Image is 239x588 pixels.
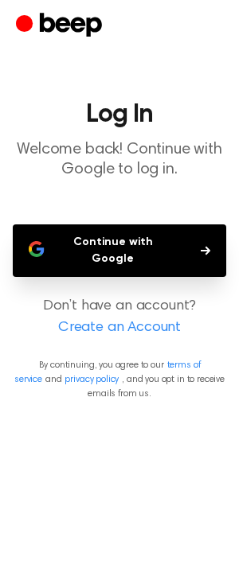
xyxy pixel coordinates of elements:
h1: Log In [13,102,226,127]
a: privacy policy [65,375,119,384]
a: Create an Account [16,317,223,339]
p: By continuing, you agree to our and , and you opt in to receive emails from us. [13,358,226,401]
a: Beep [16,10,106,41]
p: Don’t have an account? [13,296,226,339]
p: Welcome back! Continue with Google to log in. [13,140,226,180]
button: Continue with Google [13,224,226,277]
